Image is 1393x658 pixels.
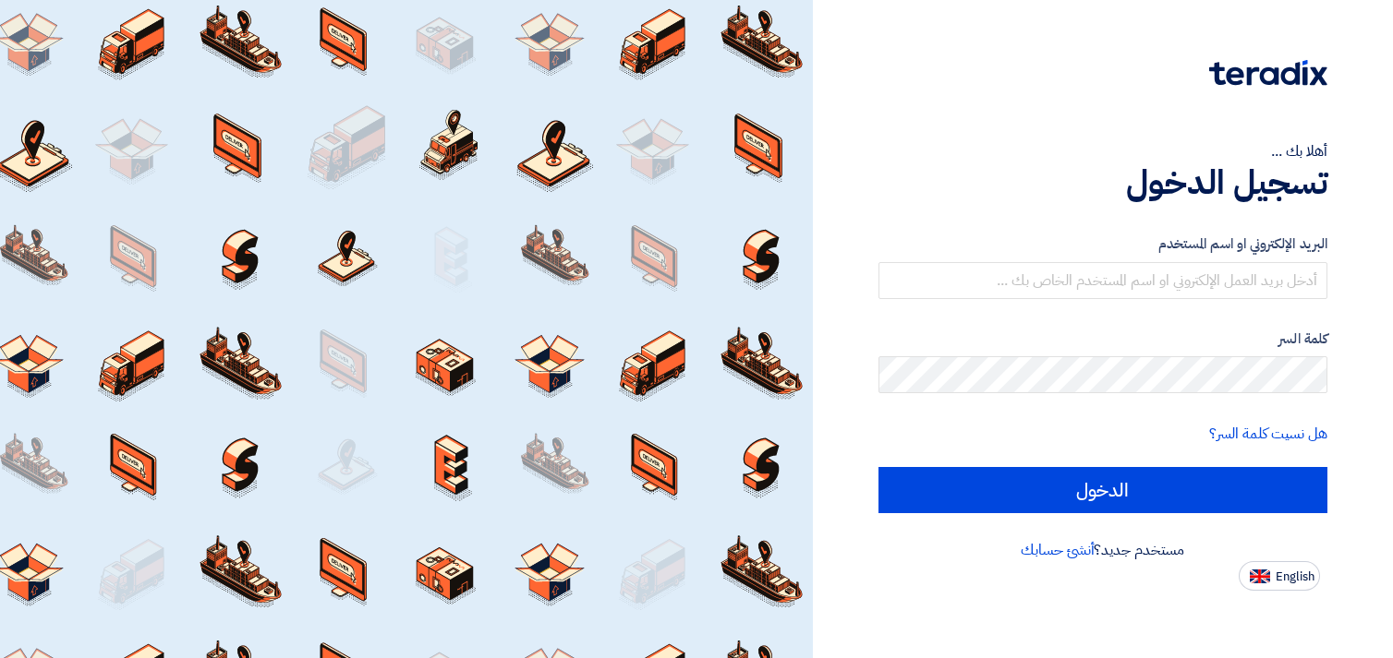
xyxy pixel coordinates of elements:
h1: تسجيل الدخول [878,162,1327,203]
img: Teradix logo [1209,60,1327,86]
a: هل نسيت كلمة السر؟ [1209,423,1327,445]
input: الدخول [878,467,1327,513]
div: أهلا بك ... [878,140,1327,162]
button: English [1239,561,1320,591]
img: en-US.png [1250,569,1270,583]
label: كلمة السر [878,329,1327,350]
div: مستخدم جديد؟ [878,539,1327,561]
input: أدخل بريد العمل الإلكتروني او اسم المستخدم الخاص بك ... [878,262,1327,299]
label: البريد الإلكتروني او اسم المستخدم [878,233,1327,255]
a: أنشئ حسابك [1021,539,1094,561]
span: English [1276,570,1314,583]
